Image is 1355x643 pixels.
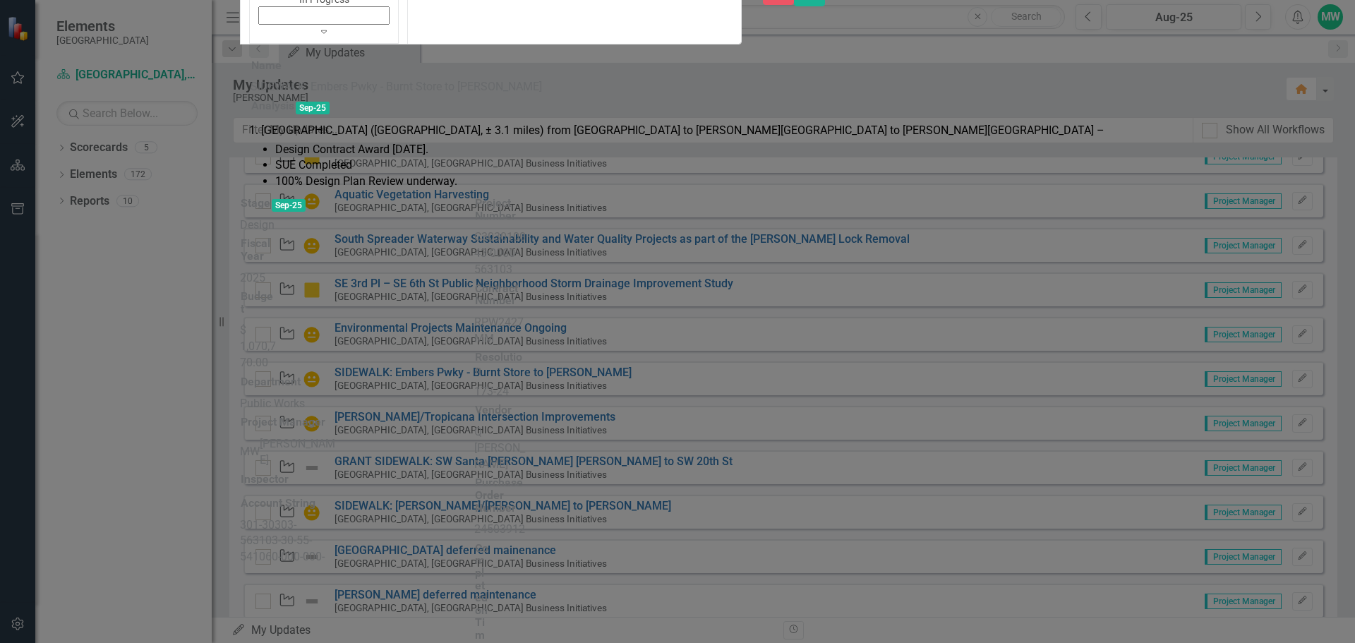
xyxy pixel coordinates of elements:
h3: Vendor [475,404,512,416]
span: Design Contract Award [DATE]. [275,143,428,156]
span: SIDEWALK: Embers Pwky - Burnt Store to [PERSON_NAME] [251,80,542,93]
span: RPW2427MM [474,316,524,345]
span: 100% Design Plan Review underway. [275,174,457,188]
h3: Project Number [475,197,529,222]
span: 173-24 [474,385,509,398]
span: Design [240,218,275,232]
span: 24503912 [474,522,525,536]
div: [PERSON_NAME] [260,436,336,469]
h3: Account String [241,497,315,510]
h3: Analysis [251,100,294,112]
span: [GEOGRAPHIC_DATA] ([GEOGRAPHIC_DATA], ± 3.1 miles) from [GEOGRAPHIC_DATA] to [PERSON_NAME][GEOGRA... [261,124,1104,137]
h3: Project Manager [241,416,325,428]
h3: Budget [241,290,275,315]
h3: Inspector [241,473,289,486]
div: MW [240,444,260,460]
h3: Purchase Order Number [475,476,529,514]
h3: Resolution [475,351,529,375]
span: C303010043-0000-563103 [474,230,526,276]
span: Q [PERSON_NAME] [474,425,525,471]
span: SUE Completed [275,158,352,172]
h3: Stage [241,197,270,210]
span: Sep-25 [296,102,330,114]
h3: Contract Number [475,282,529,307]
span: 2025 [240,271,265,284]
span: $ 1,070,770.00 [240,323,276,369]
h3: Name [251,59,282,72]
span: Public Works [240,397,305,410]
h3: Department [241,375,301,388]
h3: Fiscal Year [241,237,275,262]
span: 301-30303-563103-30-55-541060-000-000- [240,518,325,564]
span: Sep-25 [272,199,306,212]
